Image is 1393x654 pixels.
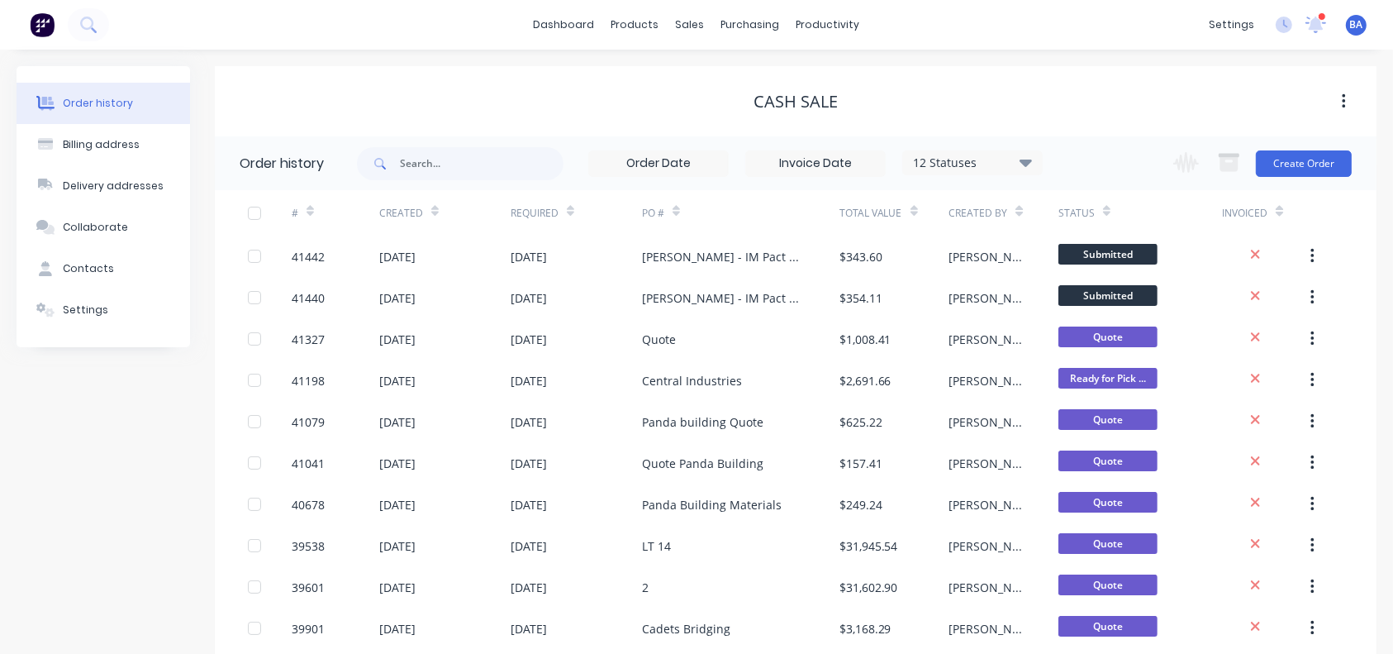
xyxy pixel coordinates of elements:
div: [PERSON_NAME] [948,331,1025,348]
div: [DATE] [379,413,416,431]
div: $343.60 [839,248,882,265]
div: [PERSON_NAME] [948,496,1025,513]
div: [DATE] [379,372,416,389]
div: [PERSON_NAME] [948,579,1025,596]
div: 41198 [292,372,325,389]
a: dashboard [525,12,603,37]
div: purchasing [713,12,788,37]
div: Invoiced [1222,206,1267,221]
div: [DATE] [511,537,547,555]
div: Central Industries [642,372,742,389]
div: PO # [642,206,664,221]
div: $157.41 [839,455,882,472]
span: Quote [1058,451,1158,471]
div: Required [511,190,642,236]
div: Panda building Quote [642,413,763,431]
input: Invoice Date [746,151,885,176]
div: [DATE] [511,620,547,637]
div: [DATE] [511,289,547,307]
div: [DATE] [511,455,547,472]
div: [PERSON_NAME] [948,413,1025,431]
div: [DATE] [379,248,416,265]
button: Billing address [17,124,190,165]
div: 12 Statuses [903,154,1042,172]
div: 2 [642,579,649,596]
div: [DATE] [379,331,416,348]
span: BA [1350,17,1363,32]
span: Quote [1058,616,1158,637]
div: $31,945.54 [839,537,898,555]
div: # [292,206,298,221]
div: [PERSON_NAME] - IM Pact Home [642,248,806,265]
div: Settings [63,303,108,317]
div: Created By [948,206,1007,221]
div: $2,691.66 [839,372,891,389]
div: 39601 [292,579,325,596]
div: [DATE] [511,496,547,513]
div: Cadets Bridging [642,620,730,637]
span: Quote [1058,492,1158,513]
div: [PERSON_NAME] [948,248,1025,265]
div: Invoiced [1222,190,1310,236]
div: [PERSON_NAME] [948,455,1025,472]
div: [DATE] [379,289,416,307]
span: Quote [1058,327,1158,347]
button: Create Order [1256,150,1352,177]
div: Status [1058,190,1223,236]
span: Quote [1058,409,1158,430]
div: 41327 [292,331,325,348]
div: [DATE] [511,248,547,265]
div: Created [379,190,511,236]
div: [DATE] [511,413,547,431]
div: [PERSON_NAME] [948,620,1025,637]
div: # [292,190,379,236]
div: Billing address [63,137,140,152]
div: [DATE] [511,331,547,348]
div: 39901 [292,620,325,637]
span: Quote [1058,575,1158,595]
img: Factory [30,12,55,37]
div: $249.24 [839,496,882,513]
div: Order history [63,96,133,111]
button: Delivery addresses [17,165,190,207]
div: Created By [948,190,1058,236]
div: 41442 [292,248,325,265]
div: PO # [642,190,839,236]
div: productivity [788,12,868,37]
div: 41041 [292,455,325,472]
div: products [603,12,668,37]
div: LT 14 [642,537,671,555]
div: [DATE] [379,496,416,513]
div: Quote Panda Building [642,455,763,472]
div: $625.22 [839,413,882,431]
div: CASH SALE [754,92,838,112]
div: Status [1058,206,1095,221]
div: Collaborate [63,220,128,235]
button: Collaborate [17,207,190,248]
div: Total Value [839,190,949,236]
div: $31,602.90 [839,579,898,596]
div: [PERSON_NAME] [948,537,1025,555]
button: Order history [17,83,190,124]
span: Quote [1058,533,1158,554]
span: Ready for Pick ... [1058,368,1158,389]
div: $354.11 [839,289,882,307]
div: $3,168.29 [839,620,891,637]
button: Contacts [17,248,190,289]
div: 41079 [292,413,325,431]
div: [DATE] [379,537,416,555]
div: 41440 [292,289,325,307]
div: [DATE] [379,579,416,596]
input: Search... [400,147,563,180]
input: Order Date [589,151,728,176]
div: $1,008.41 [839,331,891,348]
button: Settings [17,289,190,331]
div: Delivery addresses [63,179,164,193]
div: [DATE] [379,620,416,637]
div: Created [379,206,423,221]
div: Order history [240,154,324,174]
div: [PERSON_NAME] [948,289,1025,307]
div: [PERSON_NAME] [948,372,1025,389]
div: settings [1200,12,1262,37]
div: [DATE] [511,372,547,389]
